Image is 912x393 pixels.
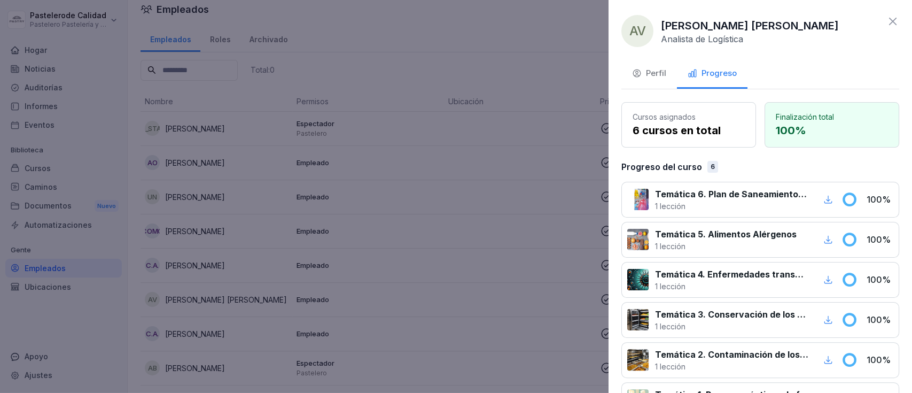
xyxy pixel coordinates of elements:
font: % [882,234,891,245]
font: AV [629,23,646,38]
font: 100 [867,234,882,245]
font: 100 [867,194,882,205]
font: Cursos asignados [633,112,696,121]
button: Progreso [677,60,747,89]
font: Temática 3. Conservación de los alimentos [655,309,839,320]
font: Finalización total [776,112,834,121]
font: Progreso del curso [621,161,702,172]
font: 100 [776,124,795,137]
font: Temática 2. Contaminación de los alimentos [655,349,844,360]
font: % [795,124,806,137]
font: 100 [867,314,882,325]
font: 6 cursos en total [633,124,721,137]
font: 6 [711,163,715,171]
font: 1 lección [655,362,685,371]
font: Temática 6. Plan de Saneamiento Básico [655,189,829,199]
font: [PERSON_NAME] [PERSON_NAME] [661,19,839,32]
font: 100 [867,274,882,285]
font: Progreso [701,68,737,78]
font: % [882,274,891,285]
font: 1 lección [655,242,685,251]
font: 1 lección [655,282,685,291]
button: Perfil [621,60,677,89]
font: 1 lección [655,322,685,331]
font: % [882,355,891,365]
font: % [882,314,891,325]
font: Analista de Logística [661,34,743,44]
font: Temática 5. Alimentos Alérgenos [655,229,797,240]
font: 100 [867,355,882,365]
font: % [882,194,891,205]
font: 1 lección [655,202,685,211]
font: Perfil [646,68,666,78]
